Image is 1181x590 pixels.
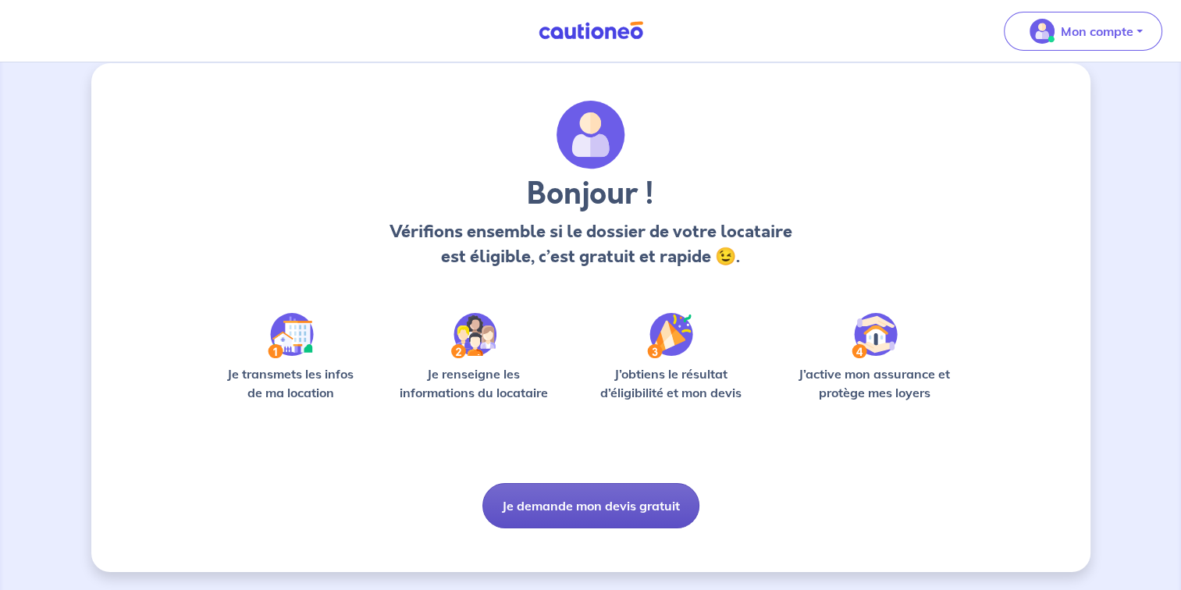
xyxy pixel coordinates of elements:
p: Mon compte [1061,22,1133,41]
button: Je demande mon devis gratuit [482,483,699,528]
img: archivate [557,101,625,169]
p: Je renseigne les informations du locataire [390,364,558,402]
p: Je transmets les infos de ma location [216,364,365,402]
img: /static/c0a346edaed446bb123850d2d04ad552/Step-2.svg [451,313,496,358]
h3: Bonjour ! [385,176,796,213]
img: illu_account_valid_menu.svg [1030,19,1055,44]
p: Vérifions ensemble si le dossier de votre locataire est éligible, c’est gratuit et rapide 😉. [385,219,796,269]
img: /static/90a569abe86eec82015bcaae536bd8e6/Step-1.svg [268,313,314,358]
p: J’obtiens le résultat d’éligibilité et mon devis [582,364,759,402]
img: /static/bfff1cf634d835d9112899e6a3df1a5d/Step-4.svg [852,313,898,358]
p: J’active mon assurance et protège mes loyers [784,364,966,402]
button: illu_account_valid_menu.svgMon compte [1004,12,1162,51]
img: Cautioneo [532,21,649,41]
img: /static/f3e743aab9439237c3e2196e4328bba9/Step-3.svg [647,313,693,358]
